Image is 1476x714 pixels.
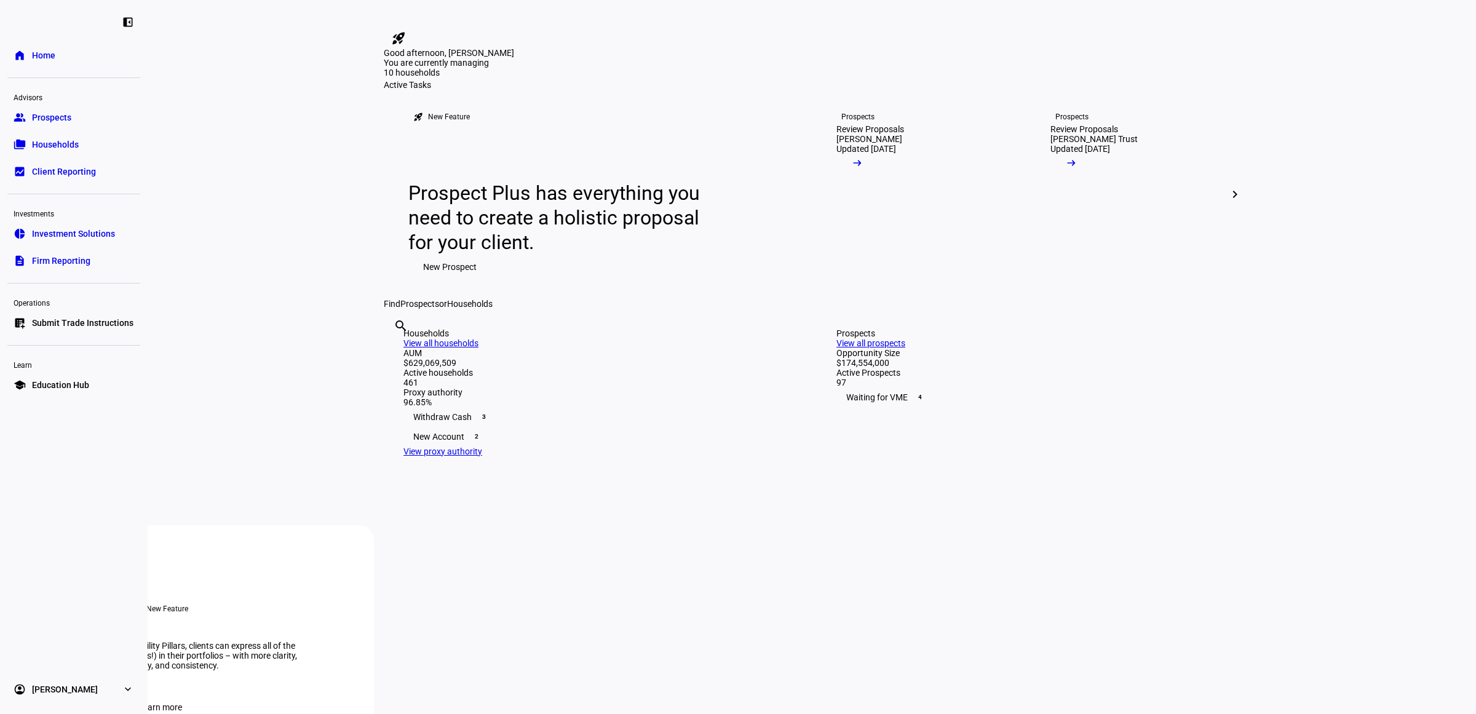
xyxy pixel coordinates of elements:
[836,358,1220,368] div: $174,554,000
[403,446,482,456] a: View proxy authority
[14,138,26,151] eth-mat-symbol: folder_copy
[836,124,904,134] div: Review Proposals
[413,112,423,122] mat-icon: rocket_launch
[836,144,896,154] div: Updated [DATE]
[384,299,1240,309] div: Find or
[7,132,140,157] a: folder_copyHouseholds
[384,80,1240,90] div: Active Tasks
[14,683,26,696] eth-mat-symbol: account_circle
[32,165,96,178] span: Client Reporting
[400,299,439,309] span: Prospects
[32,138,79,151] span: Households
[146,604,188,614] div: New Feature
[403,397,787,407] div: 96.85%
[7,159,140,184] a: bid_landscapeClient Reporting
[32,49,55,61] span: Home
[1050,124,1118,134] div: Review Proposals
[7,43,140,68] a: homeHome
[403,358,787,368] div: $629,069,509
[851,157,863,169] mat-icon: arrow_right_alt
[403,427,787,446] div: New Account
[122,16,134,28] eth-mat-symbol: left_panel_close
[384,48,1240,58] div: Good afternoon, [PERSON_NAME]
[32,317,133,329] span: Submit Trade Instructions
[32,379,89,391] span: Education Hub
[836,134,902,144] div: [PERSON_NAME]
[836,328,1220,338] div: Prospects
[14,228,26,240] eth-mat-symbol: pie_chart
[7,88,140,105] div: Advisors
[14,255,26,267] eth-mat-symbol: description
[836,387,1220,407] div: Waiting for VME
[1065,157,1077,169] mat-icon: arrow_right_alt
[7,221,140,246] a: pie_chartInvestment Solutions
[14,165,26,178] eth-mat-symbol: bid_landscape
[14,111,26,124] eth-mat-symbol: group
[391,31,406,46] mat-icon: rocket_launch
[1050,144,1110,154] div: Updated [DATE]
[32,228,115,240] span: Investment Solutions
[394,335,396,350] input: Enter name of prospect or household
[403,387,787,397] div: Proxy authority
[915,392,925,402] span: 4
[423,255,477,279] span: New Prospect
[836,338,905,348] a: View all prospects
[408,255,491,279] button: New Prospect
[32,683,98,696] span: [PERSON_NAME]
[1050,134,1138,144] div: [PERSON_NAME] Trust
[479,412,489,422] span: 3
[32,111,71,124] span: Prospects
[7,293,140,311] div: Operations
[472,432,482,442] span: 2
[817,90,1021,299] a: ProspectsReview Proposals[PERSON_NAME]Updated [DATE]
[403,368,787,378] div: Active households
[403,407,787,427] div: Withdraw Cash
[7,105,140,130] a: groupProspects
[408,181,712,255] div: Prospect Plus has everything you need to create a holistic proposal for your client.
[1055,112,1089,122] div: Prospects
[836,348,1220,358] div: Opportunity Size
[1228,187,1242,202] mat-icon: chevron_right
[14,49,26,61] eth-mat-symbol: home
[403,378,787,387] div: 461
[6,641,314,670] div: With Ethic’s refreshed Sustainability Pillars, clients can express all of the same values (and a ...
[7,248,140,273] a: descriptionFirm Reporting
[14,379,26,391] eth-mat-symbol: school
[403,348,787,358] div: AUM
[403,328,787,338] div: Households
[1031,90,1235,299] a: ProspectsReview Proposals[PERSON_NAME] TrustUpdated [DATE]
[14,317,26,329] eth-mat-symbol: list_alt_add
[7,355,140,373] div: Learn
[841,112,875,122] div: Prospects
[122,683,134,696] eth-mat-symbol: expand_more
[428,112,470,122] div: New Feature
[836,378,1220,387] div: 97
[32,255,90,267] span: Firm Reporting
[836,368,1220,378] div: Active Prospects
[394,319,408,333] mat-icon: search
[447,299,493,309] span: Households
[403,338,478,348] a: View all households
[7,204,140,221] div: Investments
[384,58,489,68] span: You are currently managing
[384,68,507,80] div: 10 households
